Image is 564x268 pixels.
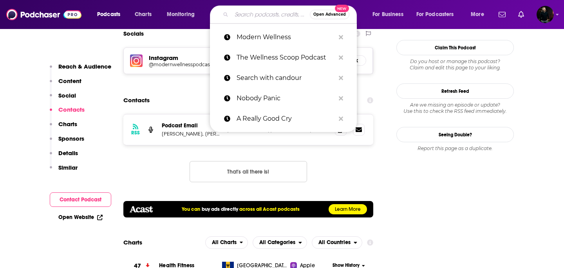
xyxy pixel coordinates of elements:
[237,109,335,129] p: A Really Good Cry
[202,206,238,212] a: buy ads directly
[50,192,111,207] button: Contact Podcast
[58,214,103,221] a: Open Website
[312,236,362,249] h2: Countries
[237,47,335,68] p: The Wellness Scoop Podcast
[130,54,143,67] img: iconImage
[50,92,76,106] button: Social
[131,130,140,136] h3: RSS
[471,9,484,20] span: More
[210,27,357,47] a: Modern Wellness
[58,106,85,113] p: Contacts
[237,88,335,109] p: Nobody Panic
[162,130,221,137] p: [PERSON_NAME], [PERSON_NAME], [PERSON_NAME]
[205,236,248,249] h2: Platforms
[396,145,514,152] div: Report this page as a duplicate.
[58,63,111,70] p: Reach & Audience
[123,239,142,246] h2: Charts
[237,27,335,47] p: Modern Wellness
[253,236,307,249] h2: Categories
[58,149,78,157] p: Details
[50,63,111,77] button: Reach & Audience
[50,77,81,92] button: Content
[411,8,465,21] button: open menu
[161,8,205,21] button: open menu
[162,122,221,129] p: Podcast Email
[182,206,299,212] h5: You can across all Acast podcasts
[396,127,514,142] a: Seeing Double?
[58,135,84,142] p: Sponsors
[50,149,78,164] button: Details
[329,204,367,214] a: Learn More
[58,120,77,128] p: Charts
[50,106,85,120] button: Contacts
[515,8,527,21] a: Show notifications dropdown
[135,9,152,20] span: Charts
[167,9,195,20] span: Monitoring
[465,8,494,21] button: open menu
[253,236,307,249] button: open menu
[58,77,81,85] p: Content
[231,8,310,21] input: Search podcasts, credits, & more...
[50,120,77,135] button: Charts
[50,164,78,178] button: Similar
[149,62,338,67] a: @modernwellnesspodcast
[210,68,357,88] a: Search with candour
[537,6,554,23] img: User Profile
[58,164,78,171] p: Similar
[130,8,156,21] a: Charts
[50,135,84,149] button: Sponsors
[335,5,349,12] span: New
[312,236,362,249] button: open menu
[149,62,274,67] h5: @modernwellnesspodcast
[396,102,514,114] div: Are we missing an episode or update? Use this to check the RSS feed immediately.
[210,109,357,129] a: A Really Good Cry
[396,58,514,71] div: Claim and edit this page to your liking.
[92,8,130,21] button: open menu
[537,6,554,23] button: Show profile menu
[123,26,144,41] h2: Socials
[210,88,357,109] a: Nobody Panic
[318,240,351,245] span: All Countries
[97,9,120,20] span: Podcasts
[396,40,514,55] button: Claim This Podcast
[190,161,307,182] button: Nothing here.
[310,10,349,19] button: Open AdvancedNew
[149,54,338,62] h5: Instagram
[367,8,413,21] button: open menu
[212,240,237,245] span: All Charts
[130,206,153,212] img: acastlogo
[495,8,509,21] a: Show notifications dropdown
[210,47,357,68] a: The Wellness Scoop Podcast
[6,7,81,22] img: Podchaser - Follow, Share and Rate Podcasts
[396,83,514,99] button: Refresh Feed
[58,92,76,99] p: Social
[313,13,346,16] span: Open Advanced
[217,5,364,24] div: Search podcasts, credits, & more...
[396,58,514,65] span: Do you host or manage this podcast?
[537,6,554,23] span: Logged in as davidajsavage
[205,236,248,249] button: open menu
[123,93,150,108] h2: Contacts
[372,9,403,20] span: For Business
[416,9,454,20] span: For Podcasters
[259,240,295,245] span: All Categories
[237,68,335,88] p: Search with candour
